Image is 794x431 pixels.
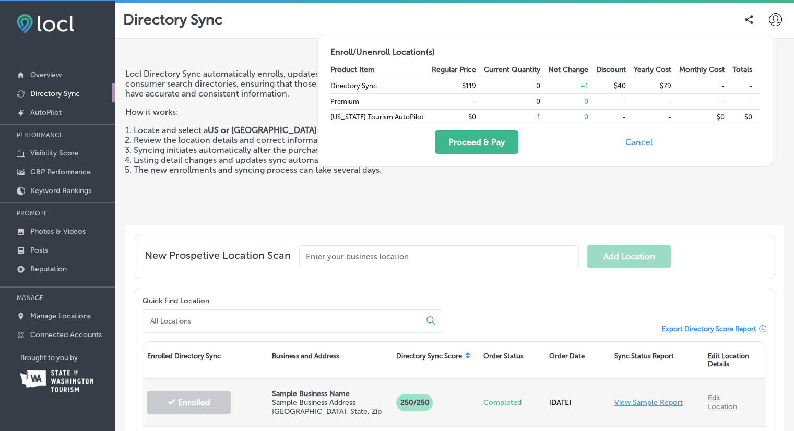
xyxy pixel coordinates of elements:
li: Listing detail changes and updates sync automatically for the following 12 months. [134,155,515,165]
td: $40 [596,78,634,93]
img: Washington Tourism [20,370,93,392]
td: 0 [484,78,548,93]
input: All Locations [149,316,418,326]
p: 250/250 [396,394,433,411]
button: Proceed & Pay [435,130,518,154]
th: Monthly Cost [679,62,732,78]
li: The new enrollments and syncing process can take several days. [134,165,515,175]
p: AutoPilot [30,108,62,117]
p: Completed [483,398,540,407]
td: - [596,93,634,109]
th: Net Change [548,62,596,78]
td: Directory Sync [330,78,432,93]
button: Enrolled [147,391,231,414]
p: Manage Locations [30,312,91,320]
button: Add Location [587,245,671,268]
th: Regular Price [432,62,484,78]
td: $0 [432,109,484,125]
td: 0 [484,93,548,109]
td: - [732,78,760,93]
th: Current Quantity [484,62,548,78]
td: - [679,93,732,109]
div: Sync Status Report [610,342,704,378]
label: Quick Find Location [143,296,209,305]
strong: US or [GEOGRAPHIC_DATA]-based location(s) [208,125,387,135]
td: + 1 [548,78,596,93]
button: Cancel [622,130,656,154]
p: Posts [30,246,48,255]
td: 0 [548,93,596,109]
p: GBP Performance [30,167,91,176]
span: New Prospetive Location Scan [145,249,291,268]
p: Overview [30,70,62,79]
input: Enter your business location [299,245,579,268]
p: [GEOGRAPHIC_DATA], State, Zip [272,407,388,416]
td: - [634,109,679,125]
p: Reputation [30,265,67,273]
div: Order Status [479,342,544,378]
a: View Sample Report [614,398,683,407]
div: Order Date [544,342,610,378]
td: - [634,93,679,109]
td: $79 [634,78,679,93]
p: Sample Business Name [272,389,388,398]
td: $119 [432,78,484,93]
td: $0 [732,109,760,125]
li: Review the location details and correct information as necessary. [134,135,515,145]
td: - [596,109,634,125]
p: Sample Business Address [272,398,388,407]
td: - [732,93,760,109]
div: Enrolled Directory Sync [143,342,268,378]
p: Directory Sync [123,11,222,28]
img: fda3e92497d09a02dc62c9cd864e3231.png [17,14,74,33]
p: Keyword Rankings [30,186,91,195]
p: Locl Directory Sync automatically enrolls, updates, and synchronizes business listings across 50+... [125,69,515,99]
td: - [679,78,732,93]
p: Photos & Videos [30,227,86,236]
h2: Enroll/Unenroll Location(s) [330,47,760,57]
td: 0 [548,109,596,125]
td: $0 [679,109,732,125]
th: Yearly Cost [634,62,679,78]
p: Brought to you by [20,354,115,362]
th: Totals [732,62,760,78]
span: Export Directory Score Report [662,325,756,333]
a: Edit Location [708,393,737,411]
li: Syncing initiates automatically after the purchase is successful. [134,145,515,155]
div: Edit Location Details [704,342,766,378]
td: Premium [330,93,432,109]
th: Product Item [330,62,432,78]
p: Visibility Score [30,149,79,158]
p: Directory Sync [30,89,80,98]
div: [DATE] [544,388,610,417]
li: Locate and select a from the list below. [134,125,515,135]
p: Connected Accounts [30,330,102,339]
td: [US_STATE] Tourism AutoPilot [330,109,432,125]
p: How it works: [125,99,515,117]
td: 1 [484,109,548,125]
td: - [432,93,484,109]
th: Discount [596,62,634,78]
div: Directory Sync Score [392,342,479,378]
div: Business and Address [268,342,393,378]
